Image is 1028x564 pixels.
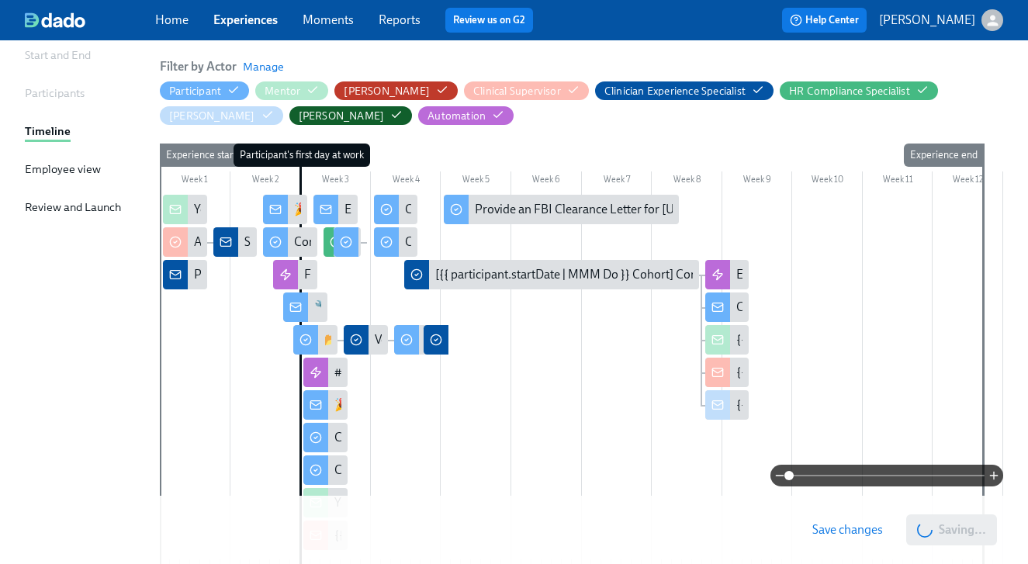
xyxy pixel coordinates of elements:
[722,171,793,192] div: Week 9
[652,171,722,192] div: Week 8
[863,171,933,192] div: Week 11
[314,299,462,316] div: 🔧 Set Up Core Applications
[324,331,446,348] div: 📂 Elation (EHR) Setup
[405,234,580,251] div: Compliance Onboarding: Week 2
[473,84,561,99] div: Hide Clinical Supervisor
[263,195,307,224] div: 🎉 Welcome to Charlie Health!
[303,12,354,27] a: Moments
[595,81,774,100] button: Clinician Experience Specialist
[25,161,101,178] div: Employee view
[163,227,207,257] div: A New Hire is Cleared to Start
[705,390,749,420] div: {{ participant.fullName }} has completed onboarding!
[265,84,300,99] div: Hide Mentor
[475,201,724,218] div: Provide an FBI Clearance Letter for [US_STATE]
[705,325,749,355] div: {{ participant.fullName }} has completed onboarding!
[213,227,258,257] div: Supervisor confirmed!
[736,266,929,283] div: Enroll in Milestone Email Experience
[160,171,230,192] div: Week 1
[163,260,207,289] div: Primary Therapists cleared to start
[782,8,867,33] button: Help Center
[427,109,486,123] div: Hide Automation
[334,81,458,100] button: [PERSON_NAME]
[444,195,679,224] div: Provide an FBI Clearance Letter for [US_STATE]
[801,514,894,545] button: Save changes
[160,58,237,75] h6: Filter by Actor
[405,201,555,218] div: Clinical Onboarding: Week 2
[792,171,863,192] div: Week 10
[705,260,749,289] div: Enroll in Milestone Email Experience
[155,12,189,27] a: Home
[334,364,466,381] div: #pt-onboarding-support
[705,292,749,322] div: Congratulations on Completing Onboarding!
[879,12,975,29] p: [PERSON_NAME]
[294,234,456,251] div: Complete our Welcome Survey
[273,260,317,289] div: FTE calendar invitations for week 1
[255,81,328,100] button: Mentor
[293,325,337,355] div: 📂 Elation (EHR) Setup
[441,171,511,192] div: Week 5
[230,171,301,192] div: Week 2
[163,195,207,224] div: Your new mentee is about to start onboarding!
[344,325,388,355] div: Verify Elation
[334,494,533,511] div: Your New Mentee has started [DATE]!
[25,123,71,140] div: Timeline
[435,266,849,283] div: [{{ participant.startDate | MMM Do }} Cohort] Confirm Onboarding Completed
[789,84,910,99] div: Hide HR Compliance Specialist
[453,12,525,28] a: Review us on G2
[736,331,1019,348] div: {{ participant.fullName }} has completed onboarding!
[303,390,348,420] div: 🎉 Happy First Day at Charlie Health!
[234,144,370,167] div: Participant's first day at work
[299,109,385,123] div: Hide Paige Eber
[283,292,327,322] div: 🔧 Set Up Core Applications
[303,488,348,517] div: Your New Mentee has started [DATE]!
[194,266,376,283] div: Primary Therapists cleared to start
[780,81,938,100] button: HR Compliance Specialist
[511,171,582,192] div: Week 6
[404,260,699,289] div: [{{ participant.startDate | MMM Do }} Cohort] Confirm Onboarding Completed
[303,358,348,387] div: #pt-onboarding-support
[464,81,589,100] button: Clinical Supervisor
[213,12,278,27] a: Experiences
[418,106,514,125] button: Automation
[445,8,533,33] button: Review us on G2
[736,396,1019,413] div: {{ participant.fullName }} has completed onboarding!
[160,144,243,167] div: Experience start
[375,331,444,348] div: Verify Elation
[736,364,1019,381] div: {{ participant.fullName }} has completed onboarding!
[879,9,1003,31] button: [PERSON_NAME]
[169,109,255,123] div: Hide Meg Dawson
[334,429,500,446] div: Clinical Onboarding: Week One
[294,201,457,218] div: 🎉 Welcome to Charlie Health!
[263,227,317,257] div: Complete our Welcome Survey
[25,199,121,216] div: Review and Launch
[194,234,349,251] div: A New Hire is Cleared to Start
[371,171,441,192] div: Week 4
[344,84,430,99] div: Hide Clarissa
[705,358,749,387] div: {{ participant.fullName }} has completed onboarding!
[582,171,652,192] div: Week 7
[160,81,249,100] button: Participant
[790,12,859,28] span: Help Center
[303,423,348,452] div: Clinical Onboarding: Week One
[313,195,358,224] div: Excited to Connect – Your Mentor at Charlie Health!
[812,522,883,538] span: Save changes
[736,299,975,316] div: Congratulations on Completing Onboarding!
[169,84,221,99] div: Hide Participant
[289,106,413,125] button: [PERSON_NAME]
[334,396,531,413] div: 🎉 Happy First Day at Charlie Health!
[25,12,85,28] img: dado
[300,171,371,192] div: Week 3
[160,106,283,125] button: [PERSON_NAME]
[379,12,421,27] a: Reports
[334,462,525,479] div: Compliance Onboarding: Week One
[374,227,418,257] div: Compliance Onboarding: Week 2
[604,84,746,99] div: Hide Clinician Experience Specialist
[904,144,984,167] div: Experience end
[244,234,362,251] div: Supervisor confirmed!
[344,201,614,218] div: Excited to Connect – Your Mentor at Charlie Health!
[303,455,348,485] div: Compliance Onboarding: Week One
[933,171,1003,192] div: Week 12
[243,59,284,74] button: Manage
[25,12,155,28] a: dado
